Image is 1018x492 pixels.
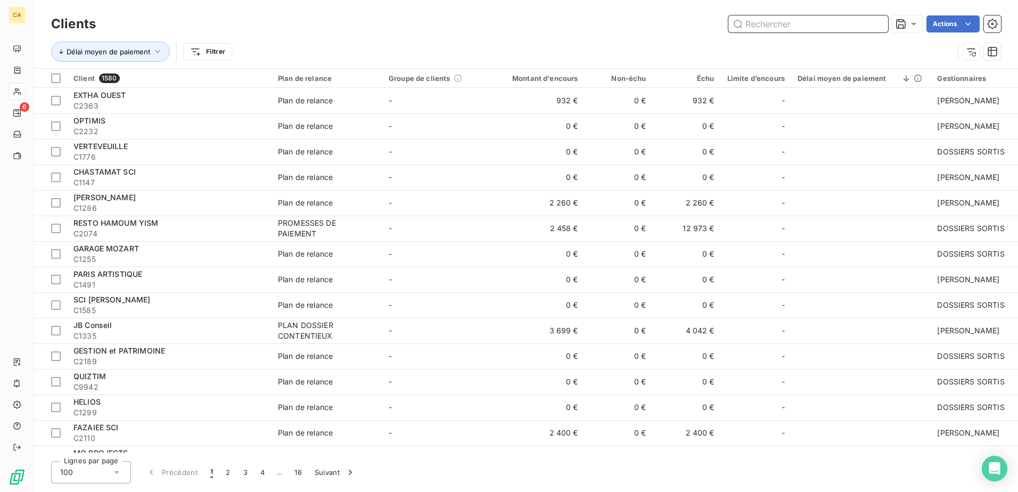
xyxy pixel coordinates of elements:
span: - [782,274,785,285]
td: 932 € [653,88,721,113]
input: Rechercher [728,15,888,32]
td: 2 400 € [653,420,721,446]
td: 0 € [585,292,653,318]
td: 0 € [585,139,653,165]
td: 12 973 € [653,216,721,241]
div: Plan de relance [278,172,333,183]
span: DOSSIERS SORTIS [937,403,1004,412]
span: [PERSON_NAME] [937,198,999,207]
td: 0 € [585,318,653,343]
div: CA [9,6,26,23]
span: C1335 [73,331,265,341]
span: - [389,249,392,258]
td: 2 458 € [493,216,585,241]
td: 0 € [585,165,653,190]
div: Plan de relance [278,402,333,413]
button: 1 [204,461,219,483]
span: C2110 [73,433,265,444]
span: DOSSIERS SORTIS [937,351,1004,360]
span: - [782,428,785,438]
div: Open Intercom Messenger [982,456,1007,481]
span: - [389,224,392,233]
span: C2232 [73,126,265,137]
span: GESTION et PATRIMOINE [73,346,165,355]
td: 0 € [493,369,585,395]
td: 0 € [585,343,653,369]
td: 0 € [653,113,721,139]
button: 3 [237,461,254,483]
td: 0 € [493,267,585,292]
span: - [389,351,392,360]
button: Actions [926,15,980,32]
td: 0 € [585,446,653,471]
span: - [389,121,392,130]
span: Client [73,74,95,83]
td: 2 400 € [493,420,585,446]
td: 0 € [585,216,653,241]
div: Plan de relance [278,121,333,132]
span: - [782,376,785,387]
span: DOSSIERS SORTIS [937,377,1004,386]
span: - [782,146,785,157]
span: Délai moyen de paiement [67,47,150,56]
span: C2074 [73,228,265,239]
button: Filtrer [183,43,232,60]
span: - [389,198,392,207]
div: Plan de relance [278,274,333,285]
span: GARAGE MOZART [73,244,139,253]
div: Échu [659,74,715,83]
img: Logo LeanPay [9,469,26,486]
td: 932 € [493,88,585,113]
td: 2 260 € [653,190,721,216]
span: - [389,96,392,105]
span: 1 [210,467,213,478]
span: 1580 [99,73,120,83]
span: DOSSIERS SORTIS [937,147,1004,156]
div: Non-échu [591,74,646,83]
span: [PERSON_NAME] [937,428,999,437]
span: [PERSON_NAME] [937,326,999,335]
button: Délai moyen de paiement [51,42,170,62]
td: 0 € [493,139,585,165]
h3: Clients [51,14,96,34]
td: 0 € [653,446,721,471]
span: - [782,402,785,413]
span: PARIS ARTISTIQUE [73,269,142,278]
td: 0 € [585,267,653,292]
span: DOSSIERS SORTIS [937,224,1004,233]
td: 0 € [493,113,585,139]
span: … [271,464,288,481]
td: 0 € [653,395,721,420]
td: 0 € [653,241,721,267]
td: 0 € [493,241,585,267]
span: [PERSON_NAME] [937,275,999,284]
td: 0 € [653,369,721,395]
div: Limite d’encours [727,74,785,83]
td: 0 € [653,292,721,318]
span: QUIZTIM [73,372,106,381]
span: - [782,249,785,259]
button: 4 [254,461,271,483]
div: Montant d'encours [499,74,578,83]
div: Plan de relance [278,376,333,387]
button: 16 [288,461,308,483]
td: 2 260 € [493,190,585,216]
span: - [782,121,785,132]
span: MO PROJECTS [73,448,128,457]
td: 0 € [493,395,585,420]
button: Suivant [308,461,362,483]
div: Plan de relance [278,300,333,310]
td: 0 € [653,267,721,292]
span: - [782,172,785,183]
div: PLAN DOSSIER CONTENTIEUX [278,320,376,341]
span: DOSSIERS SORTIS [937,300,1004,309]
span: [PERSON_NAME] [937,173,999,182]
td: 3 699 € [493,318,585,343]
td: 0 € [585,190,653,216]
div: Plan de relance [278,249,333,259]
span: - [782,351,785,362]
div: Plan de relance [278,351,333,362]
td: 0 € [653,343,721,369]
span: EXTHA OUEST [73,91,126,100]
button: 2 [219,461,236,483]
